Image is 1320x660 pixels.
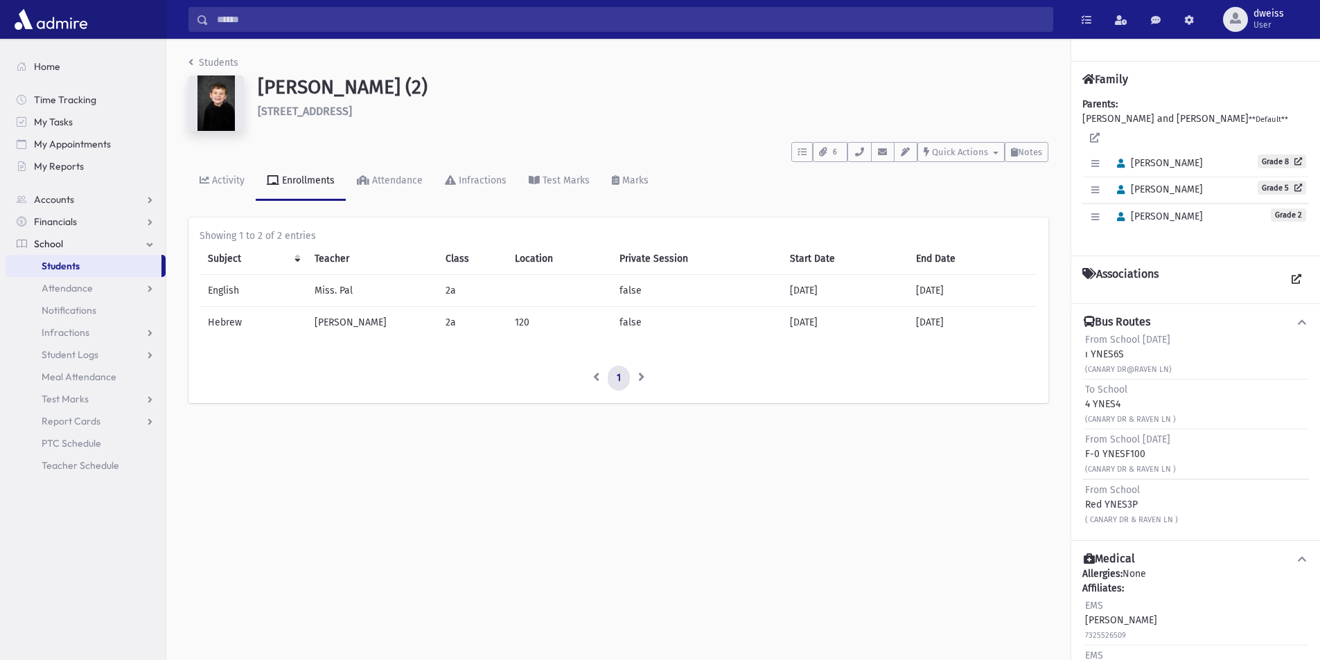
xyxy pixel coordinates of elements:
span: My Reports [34,160,84,172]
td: [DATE] [908,275,1037,307]
th: End Date [908,243,1037,275]
div: [PERSON_NAME] [1085,598,1157,642]
div: Infractions [456,175,507,186]
a: Enrollments [256,162,346,201]
span: Notifications [42,304,96,316]
a: Time Tracking [6,89,166,111]
b: Allergies: [1082,568,1123,580]
td: [PERSON_NAME] [306,307,437,339]
a: Marks [601,162,660,201]
img: 9k= [188,75,244,131]
a: Grade 8 [1258,154,1306,168]
a: Accounts [6,188,166,211]
td: 2a [437,307,507,339]
a: Meal Attendance [6,366,166,388]
h4: Medical [1084,552,1135,567]
a: My Reports [6,155,166,177]
a: School [6,233,166,255]
small: ( CANARY DR & RAVEN LN ) [1085,515,1178,524]
div: Attendance [369,175,423,186]
h6: [STREET_ADDRESS] [258,105,1048,118]
small: (CANARY DR@RAVEN LN) [1085,365,1172,374]
span: From School [DATE] [1085,434,1170,445]
div: Red YNES3P [1085,483,1178,526]
td: false [611,275,782,307]
a: Test Marks [518,162,601,201]
a: Attendance [6,277,166,299]
small: (CANARY DR & RAVEN LN ) [1085,465,1176,474]
span: Student Logs [42,348,98,361]
td: 2a [437,275,507,307]
a: 1 [608,366,630,391]
span: Financials [34,215,77,228]
th: Teacher [306,243,437,275]
th: Location [507,243,611,275]
span: Grade 2 [1271,208,1306,222]
span: 6 [829,146,841,159]
span: [PERSON_NAME] [1111,157,1203,169]
a: Teacher Schedule [6,454,166,476]
h1: [PERSON_NAME] (2) [258,75,1048,99]
span: Home [34,60,60,73]
span: PTC Schedule [42,437,101,449]
td: [DATE] [782,307,907,339]
button: Quick Actions [917,142,1005,162]
span: My Appointments [34,138,111,150]
span: School [34,238,63,250]
span: Meal Attendance [42,371,116,383]
a: Students [6,255,161,277]
a: View all Associations [1284,267,1309,292]
th: Subject [200,243,306,275]
span: Accounts [34,193,74,206]
span: Notes [1018,147,1042,157]
a: Attendance [346,162,434,201]
button: Bus Routes [1082,315,1309,330]
small: 7325526509 [1085,631,1126,640]
h4: Bus Routes [1084,315,1150,330]
span: Teacher Schedule [42,459,119,472]
a: Grade 5 [1258,181,1306,195]
span: Test Marks [42,393,89,405]
th: Private Session [611,243,782,275]
h4: Family [1082,73,1128,86]
a: Infractions [6,321,166,344]
b: Affiliates: [1082,582,1124,594]
a: My Appointments [6,133,166,155]
span: From School [DATE] [1085,334,1170,346]
a: Students [188,57,238,69]
td: Miss. Pal [306,275,437,307]
a: Activity [188,162,256,201]
a: Student Logs [6,344,166,366]
span: Infractions [42,326,89,339]
div: Test Marks [540,175,590,186]
div: Activity [209,175,245,186]
span: Time Tracking [34,93,96,106]
th: Start Date [782,243,907,275]
button: Medical [1082,552,1309,567]
small: (CANARY DR & RAVEN LN ) [1085,415,1176,424]
span: User [1253,19,1284,30]
td: 120 [507,307,611,339]
div: 4 YNES4 [1085,382,1176,426]
div: Marks [619,175,649,186]
span: Attendance [42,282,93,294]
div: [PERSON_NAME] and [PERSON_NAME] [1082,97,1309,244]
button: 6 [813,142,847,162]
span: From School [1085,484,1140,496]
div: Enrollments [279,175,335,186]
span: Students [42,260,80,272]
td: [DATE] [782,275,907,307]
span: My Tasks [34,116,73,128]
a: Notifications [6,299,166,321]
td: English [200,275,306,307]
span: [PERSON_NAME] [1111,211,1203,222]
h4: Associations [1082,267,1159,292]
a: Report Cards [6,410,166,432]
div: Showing 1 to 2 of 2 entries [200,229,1037,243]
span: Report Cards [42,415,100,427]
td: [DATE] [908,307,1037,339]
input: Search [209,7,1053,32]
span: [PERSON_NAME] [1111,184,1203,195]
nav: breadcrumb [188,55,238,75]
div: ו YNES6S [1085,332,1172,376]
